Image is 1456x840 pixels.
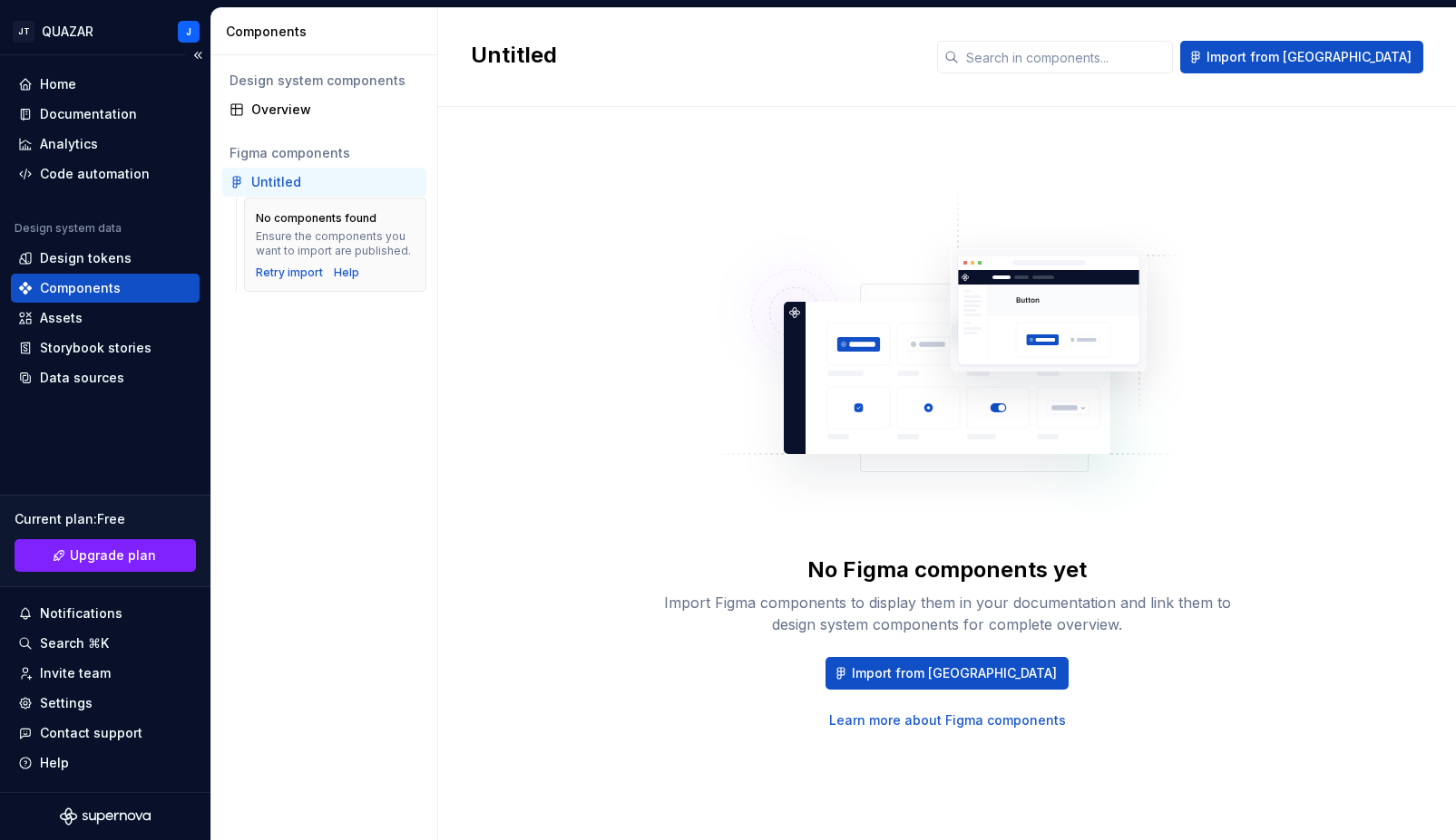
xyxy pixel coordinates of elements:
button: Search ⌘K [11,629,200,658]
div: Design tokens [40,249,132,267]
a: Home [11,70,200,99]
div: Data sources [40,369,124,387]
a: Code automation [11,159,200,188]
a: Components [11,274,200,303]
div: No components found [256,211,376,226]
div: QUAZAR [42,23,93,41]
a: Learn more about Figma components [829,711,1066,729]
div: Analytics [40,135,98,153]
div: Current plan : Free [15,510,196,528]
div: Invite team [40,664,111,682]
span: Upgrade plan [70,546,156,565]
svg: Supernova Logo [60,807,151,826]
input: Search in components... [959,41,1173,73]
div: Help [40,754,69,772]
div: Code automation [40,165,150,183]
h2: Untitled [471,41,915,70]
div: Documentation [40,105,137,123]
button: JTQUAZARJ [4,12,207,51]
a: Documentation [11,100,200,129]
div: Import Figma components to display them in your documentation and link them to design system comp... [657,592,1237,635]
a: Assets [11,304,200,333]
button: Retry import [256,266,323,280]
div: J [186,24,191,39]
button: Import from [GEOGRAPHIC_DATA] [826,657,1069,690]
div: Design system data [15,221,122,236]
div: Ensure the components you want to import are published. [256,229,415,258]
div: Untitled [251,173,301,191]
a: Upgrade plan [15,539,196,572]
span: Import from [GEOGRAPHIC_DATA] [852,664,1057,682]
button: Contact support [11,719,200,748]
div: Components [40,279,121,297]
a: Data sources [11,363,200,392]
button: Import from [GEOGRAPHIC_DATA] [1180,41,1423,73]
span: Import from [GEOGRAPHIC_DATA] [1207,48,1412,66]
div: Storybook stories [40,339,151,357]
div: Home [40,75,76,93]
button: Notifications [11,599,200,628]
a: Design tokens [11,244,200,273]
a: Analytics [11,130,200,159]
a: Storybook stories [11,333,200,362]
div: No Figma components yet [807,555,1087,584]
a: Settings [11,689,200,718]
div: Design system components [230,72,419,90]
button: Collapse sidebar [185,43,210,68]
div: Overview [251,101,419,119]
div: Notifications [40,604,122,623]
div: Settings [40,694,93,712]
a: Help [334,266,359,280]
div: Figma components [230,144,419,162]
div: Contact support [40,724,142,742]
div: Assets [40,309,83,327]
a: Overview [222,95,426,124]
a: Invite team [11,659,200,688]
button: Help [11,748,200,777]
div: JT [13,21,34,43]
div: Components [226,23,430,41]
a: Untitled [222,168,426,197]
div: Search ⌘K [40,634,109,652]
